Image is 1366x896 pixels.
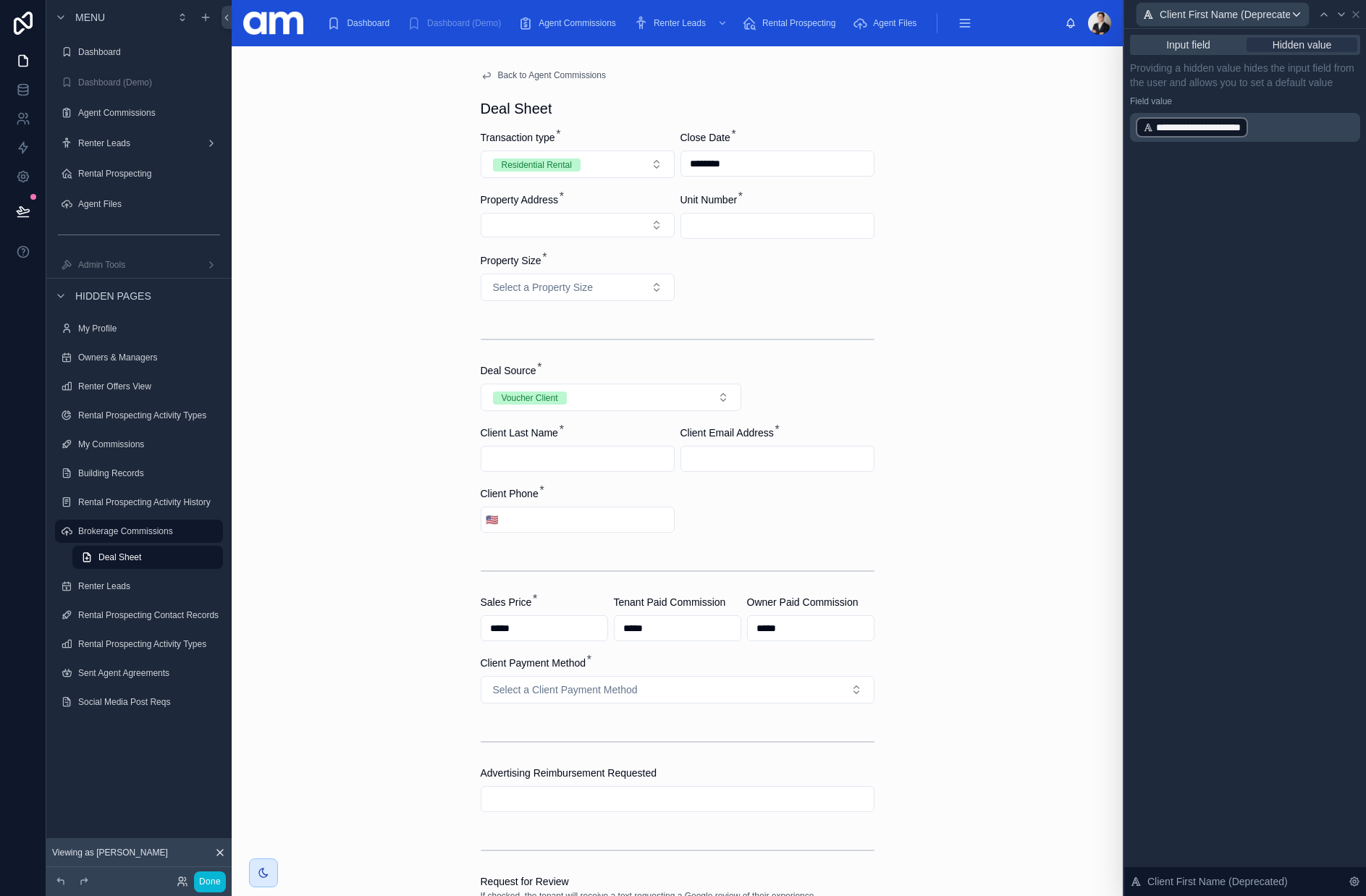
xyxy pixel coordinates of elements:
[315,7,1065,39] div: scrollable content
[78,439,220,450] label: My Commissions
[55,491,223,514] a: Rental Prospecting Activity History
[502,392,558,405] div: Voucher Client
[55,604,223,627] a: Rental Prospecting Contact Records
[629,10,735,36] a: Renter Leads
[481,69,606,81] a: Back to Agent Commissions
[78,168,220,179] label: Rental Prospecting
[1130,61,1360,90] p: Providing a hidden value hides the input field from the user and allows you to set a default value
[481,384,741,411] button: Select Button
[481,132,555,143] span: Transaction type
[680,132,730,143] span: Close Date
[78,609,220,621] label: Rental Prospecting Contact Records
[55,162,223,185] a: Rental Prospecting
[1273,38,1332,52] span: Hidden value
[55,193,223,216] a: Agent Files
[55,101,223,124] a: Agent Commissions
[55,317,223,340] a: My Profile
[486,512,498,527] span: 🇺🇸
[72,546,223,569] a: Deal Sheet
[680,427,774,439] span: Client Email Address
[78,468,220,479] label: Building Records
[481,365,536,376] span: Deal Source
[55,575,223,598] a: Renter Leads
[78,410,220,421] label: Rental Prospecting Activity Types
[481,427,558,439] span: Client Last Name
[55,41,223,64] a: Dashboard
[481,767,657,779] span: Advertising Reimbursement Requested
[75,289,151,303] span: Hidden pages
[481,488,539,499] span: Client Phone
[1147,874,1288,889] span: Client First Name (Deprecated)
[481,274,675,301] button: Select Button
[347,17,389,29] span: Dashboard
[747,596,859,608] span: Owner Paid Commission
[78,381,220,392] label: Renter Offers View
[481,255,541,266] span: Property Size
[322,10,400,36] a: Dashboard
[55,462,223,485] a: Building Records
[481,596,532,608] span: Sales Price
[78,496,220,508] label: Rental Prospecting Activity History
[738,10,846,36] a: Rental Prospecting
[848,10,927,36] a: Agent Files
[55,253,223,276] a: Admin Tools
[539,17,616,29] span: Agent Commissions
[481,151,675,178] button: Select Button
[55,375,223,398] a: Renter Offers View
[55,404,223,427] a: Rental Prospecting Activity Types
[52,847,168,858] span: Viewing as [PERSON_NAME]
[1166,38,1210,52] span: Input field
[55,132,223,155] a: Renter Leads
[762,17,835,29] span: Rental Prospecting
[78,138,200,149] label: Renter Leads
[481,507,502,533] button: Select Button
[75,10,105,25] span: Menu
[481,98,552,119] h1: Deal Sheet
[502,159,572,172] div: Residential Rental
[55,662,223,685] a: Sent Agent Agreements
[55,71,223,94] a: Dashboard (Demo)
[873,17,916,29] span: Agent Files
[78,667,220,679] label: Sent Agent Agreements
[493,682,638,697] span: Select a Client Payment Method
[1136,2,1310,27] button: Client First Name (Deprecated)
[78,323,220,334] label: My Profile
[481,676,874,703] button: Select Button
[78,580,220,592] label: Renter Leads
[98,551,141,563] span: Deal Sheet
[78,198,220,210] label: Agent Files
[78,525,214,537] label: Brokerage Commissions
[498,69,606,81] span: Back to Agent Commissions
[55,520,223,543] a: Brokerage Commissions
[481,876,569,887] span: Request for Review
[680,194,738,206] span: Unit Number
[55,633,223,656] a: Rental Prospecting Activity Types
[78,77,220,88] label: Dashboard (Demo)
[654,17,706,29] span: Renter Leads
[614,596,726,608] span: Tenant Paid Commission
[194,871,226,892] button: Done
[78,107,220,119] label: Agent Commissions
[493,280,594,295] span: Select a Property Size
[402,10,511,36] a: Dashboard (Demo)
[514,10,626,36] a: Agent Commissions
[55,690,223,714] a: Social Media Post Reqs
[78,638,220,650] label: Rental Prospecting Activity Types
[55,346,223,369] a: Owners & Managers
[78,259,200,271] label: Admin Tools
[427,17,501,29] span: Dashboard (Demo)
[1160,7,1290,22] span: Client First Name (Deprecated)
[243,12,303,35] img: App logo
[481,213,675,237] button: Select Button
[78,696,220,708] label: Social Media Post Reqs
[55,433,223,456] a: My Commissions
[1130,96,1172,107] label: Field value
[481,194,558,206] span: Property Address
[481,657,586,669] span: Client Payment Method
[78,352,220,363] label: Owners & Managers
[78,46,220,58] label: Dashboard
